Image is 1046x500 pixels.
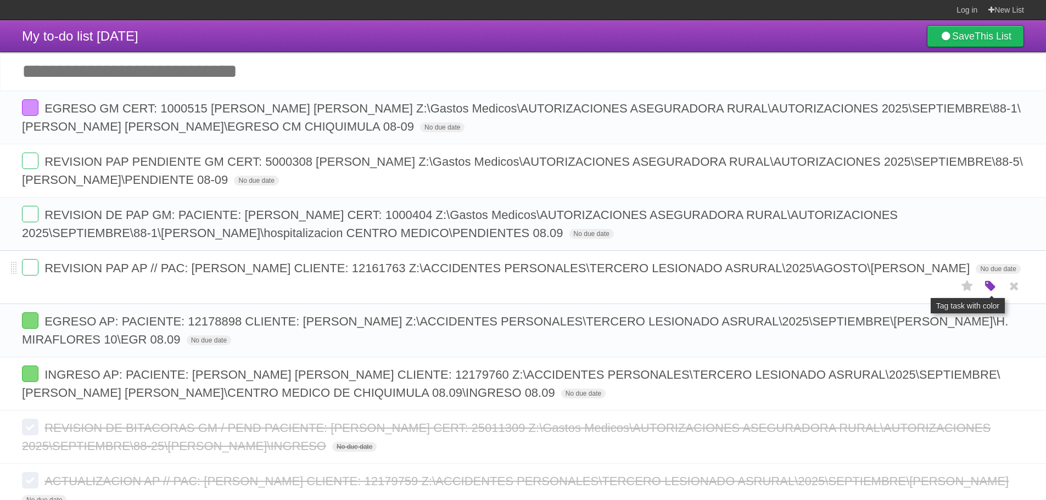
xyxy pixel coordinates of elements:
[22,206,38,222] label: Done
[420,122,465,132] span: No due date
[332,442,377,452] span: No due date
[22,312,38,329] label: Done
[22,259,38,276] label: Done
[561,389,606,398] span: No due date
[22,99,38,116] label: Done
[976,264,1020,274] span: No due date
[22,421,991,453] span: REVISION DE BITACORAS GM / PEND PACIENTE: [PERSON_NAME] CERT: 25011309 Z:\Gastos Medicos\AUTORIZA...
[22,155,1023,187] span: REVISION PAP PENDIENTE GM CERT: 5000308 [PERSON_NAME] Z:\Gastos Medicos\AUTORIZACIONES ASEGURADOR...
[22,208,898,240] span: REVISION DE PAP GM: PACIENTE: [PERSON_NAME] CERT: 1000404 Z:\Gastos Medicos\AUTORIZACIONES ASEGUR...
[187,335,231,345] span: No due date
[975,31,1011,42] b: This List
[22,419,38,435] label: Done
[22,102,1021,133] span: EGRESO GM CERT: 1000515 [PERSON_NAME] [PERSON_NAME] Z:\Gastos Medicos\AUTORIZACIONES ASEGURADORA ...
[22,368,1000,400] span: INGRESO AP: PACIENTE: [PERSON_NAME] [PERSON_NAME] CLIENTE: 12179760 Z:\ACCIDENTES PERSONALES\TERC...
[22,472,38,488] label: Done
[44,261,972,275] span: REVISION PAP AP // PAC: [PERSON_NAME] CLIENTE: 12161763 Z:\ACCIDENTES PERSONALES\TERCERO LESIONAD...
[927,25,1024,47] a: SaveThis List
[44,474,1011,488] span: ACTUALIZACION AP // PAC: [PERSON_NAME] CLIENTE: 12179759 Z:\ACCIDENTES PERSONALES\TERCERO LESIONA...
[569,229,614,239] span: No due date
[957,277,978,295] label: Star task
[22,29,138,43] span: My to-do list [DATE]
[22,366,38,382] label: Done
[234,176,278,186] span: No due date
[22,153,38,169] label: Done
[22,314,1008,346] span: EGRESO AP: PACIENTE: 12178898 CLIENTE: [PERSON_NAME] Z:\ACCIDENTES PERSONALES\TERCERO LESIONADO A...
